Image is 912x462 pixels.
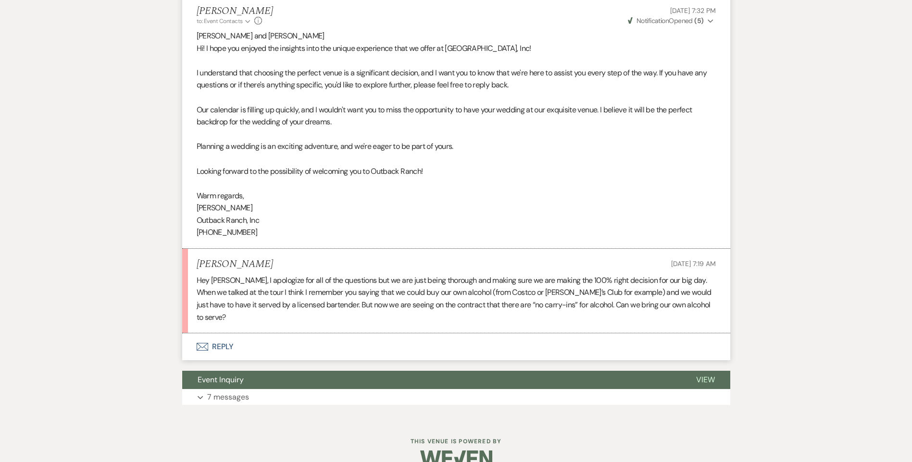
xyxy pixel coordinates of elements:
button: 7 messages [182,389,730,405]
button: Reply [182,333,730,360]
span: Planning a wedding is an exciting adventure, and we're eager to be part of yours. [197,141,453,151]
span: [DATE] 7:19 AM [671,259,715,268]
span: [DATE] 7:32 PM [670,6,715,15]
p: 7 messages [207,391,249,403]
span: Warm regards, [197,191,244,201]
span: Notification [637,16,669,25]
span: Looking forward to the possibility of welcoming you to Outback Ranch! [197,166,423,176]
button: to: Event Contacts [197,17,252,25]
span: Outback Ranch, Inc [197,215,259,225]
span: View [696,375,715,385]
button: Event Inquiry [182,371,681,389]
span: I understand that choosing the perfect venue is a significant decision, and I want you to know th... [197,68,707,90]
span: [PERSON_NAME] [197,203,253,213]
span: [PHONE_NUMBER] [197,227,258,237]
span: Hi! I hope you enjoyed the insights into the unique experience that we offer at [GEOGRAPHIC_DATA]... [197,43,531,53]
button: NotificationOpened (5) [626,16,716,26]
span: Our calendar is filling up quickly, and I wouldn't want you to miss the opportunity to have your ... [197,105,692,127]
span: Opened [628,16,704,25]
h5: [PERSON_NAME] [197,258,273,270]
h5: [PERSON_NAME] [197,5,273,17]
button: View [681,371,730,389]
span: to: Event Contacts [197,17,243,25]
strong: ( 5 ) [694,16,703,25]
p: Hey [PERSON_NAME], I apologize for all of the questions but we are just being thorough and making... [197,274,716,323]
span: Event Inquiry [198,375,244,385]
p: [PERSON_NAME] and [PERSON_NAME] [197,30,716,42]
